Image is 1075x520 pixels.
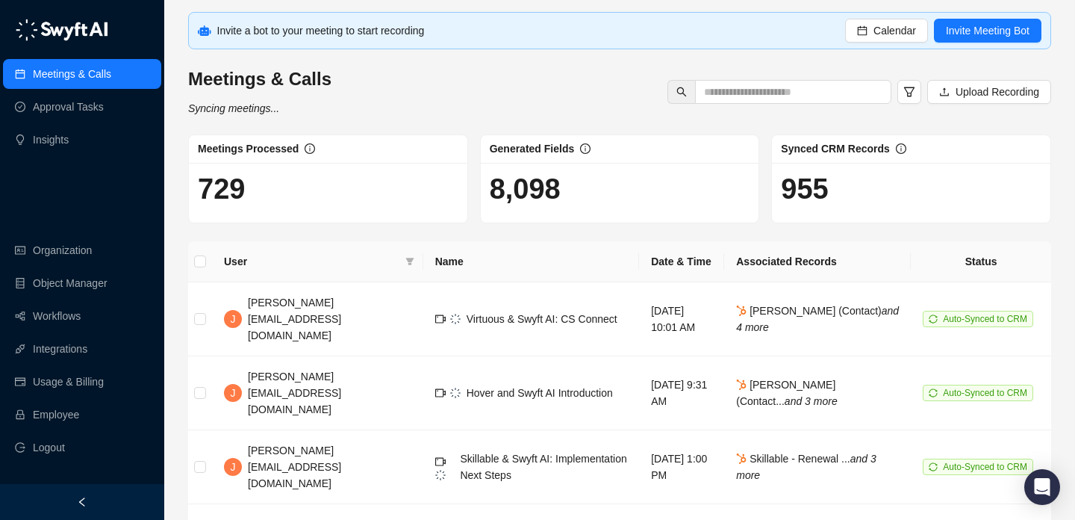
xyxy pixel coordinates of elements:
span: Auto-Synced to CRM [943,388,1027,398]
img: logo-05li4sbe.png [15,19,108,41]
span: Auto-Synced to CRM [943,314,1027,324]
a: Integrations [33,334,87,364]
span: Hover and Swyft AI Introduction [467,387,613,399]
i: and 4 more [736,305,899,333]
span: sync [929,389,938,397]
h1: 729 [198,172,458,206]
span: J [231,459,236,475]
span: filter [402,250,417,273]
a: Usage & Billing [33,367,104,397]
span: filter [903,86,915,98]
span: Generated Fields [490,143,575,155]
span: [PERSON_NAME][EMAIL_ADDRESS][DOMAIN_NAME] [248,297,341,341]
span: Synced CRM Records [781,143,889,155]
span: info-circle [896,143,906,154]
a: Organization [33,235,92,265]
h1: 8,098 [490,172,750,206]
span: video-camera [435,388,446,398]
a: Workflows [33,301,81,331]
span: Virtuous & Swyft AI: CS Connect [467,313,617,325]
td: [DATE] 9:31 AM [639,356,724,430]
a: Employee [33,400,79,430]
span: search [676,87,687,97]
button: Invite Meeting Bot [934,19,1041,43]
span: Calendar [873,22,916,39]
button: Calendar [845,19,928,43]
img: logo-small-inverted-DW8HDUn_.png [450,388,461,398]
span: User [224,253,399,270]
img: logo-small-inverted-DW8HDUn_.png [435,470,446,480]
a: Object Manager [33,268,107,298]
td: [DATE] 1:00 PM [639,430,724,504]
i: Syncing meetings... [188,102,279,114]
span: calendar [857,25,867,36]
span: Invite Meeting Bot [946,22,1029,39]
th: Date & Time [639,241,724,282]
h1: 955 [781,172,1041,206]
span: video-camera [435,456,446,467]
span: Upload Recording [956,84,1039,100]
span: Auto-Synced to CRM [943,462,1027,472]
h3: Meetings & Calls [188,67,331,91]
span: [PERSON_NAME] (Contact... [736,379,837,407]
span: sync [929,315,938,324]
span: info-circle [305,143,315,154]
a: Insights [33,125,69,155]
span: J [231,311,236,327]
span: [PERSON_NAME] (Contact) [736,305,899,333]
span: J [231,385,236,401]
button: Upload Recording [927,80,1051,104]
img: logo-small-inverted-DW8HDUn_.png [450,314,461,324]
th: Status [911,241,1051,282]
div: Open Intercom Messenger [1024,469,1060,505]
span: upload [939,87,950,97]
span: sync [929,462,938,471]
span: filter [405,257,414,266]
span: video-camera [435,314,446,324]
span: Meetings Processed [198,143,299,155]
td: [DATE] 10:01 AM [639,282,724,356]
a: Approval Tasks [33,92,104,122]
th: Name [423,241,639,282]
span: [PERSON_NAME][EMAIL_ADDRESS][DOMAIN_NAME] [248,445,341,489]
span: Skillable - Renewal ... [736,453,876,481]
i: and 3 more [736,453,876,481]
span: Invite a bot to your meeting to start recording [217,25,425,37]
a: Meetings & Calls [33,59,111,89]
span: left [77,497,87,507]
i: and 3 more [785,395,838,407]
th: Associated Records [724,241,911,282]
span: Skillable & Swyft AI: Implementation Next Steps [460,453,626,481]
span: Logout [33,433,65,462]
span: logout [15,442,25,453]
span: info-circle [580,143,591,154]
span: [PERSON_NAME][EMAIL_ADDRESS][DOMAIN_NAME] [248,371,341,415]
